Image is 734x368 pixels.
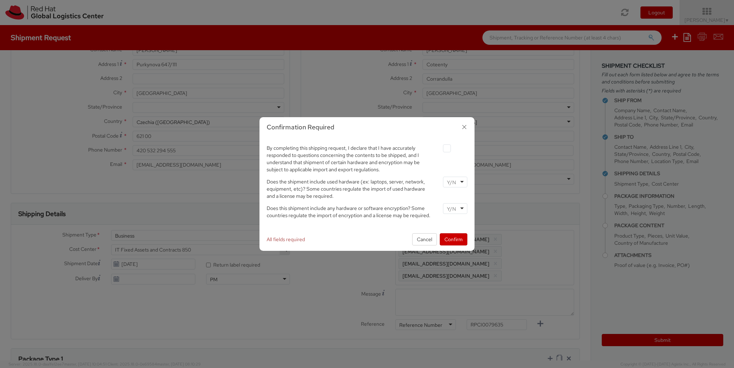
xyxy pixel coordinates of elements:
[447,179,457,186] input: Y/N
[267,178,425,199] span: Does the shipment include used hardware (ex: laptops, server, network, equipment, etc)? Some coun...
[267,205,430,219] span: Does this shipment include any hardware or software encryption? Some countries regulate the impor...
[447,205,457,212] input: Y/N
[440,233,467,245] button: Confirm
[267,123,467,132] h3: Confirmation Required
[412,233,437,245] button: Cancel
[267,145,420,173] span: By completing this shipping request, I declare that I have accurately responded to questions conc...
[267,236,305,243] span: All fields required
